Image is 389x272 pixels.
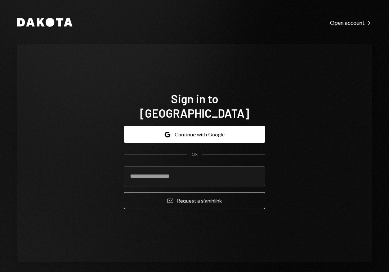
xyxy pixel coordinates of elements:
button: Continue with Google [124,126,265,143]
h1: Sign in to [GEOGRAPHIC_DATA] [124,91,265,120]
a: Open account [330,18,372,26]
div: Open account [330,19,372,26]
button: Request a signinlink [124,192,265,209]
div: OR [192,151,198,158]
